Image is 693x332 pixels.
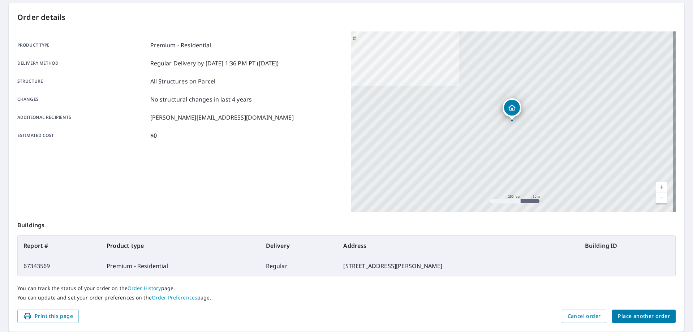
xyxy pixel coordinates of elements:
p: Structure [17,77,147,86]
p: Buildings [17,212,676,235]
p: Premium - Residential [150,41,211,49]
p: Additional recipients [17,113,147,122]
p: You can track the status of your order on the page. [17,285,676,292]
p: All Structures on Parcel [150,77,216,86]
th: Report # [18,236,101,256]
a: Current Level 17, Zoom In [656,182,667,193]
div: Dropped pin, building 1, Residential property, 3628 Wheatfield Cir Byrnes Mill, MO 63051 [503,98,521,121]
th: Product type [101,236,260,256]
td: Premium - Residential [101,256,260,276]
button: Print this page [17,310,79,323]
a: Order Preferences [152,294,197,301]
p: Order details [17,12,676,23]
td: Regular [260,256,338,276]
p: Changes [17,95,147,104]
th: Address [337,236,579,256]
a: Current Level 17, Zoom Out [656,193,667,203]
td: 67343569 [18,256,101,276]
p: Delivery method [17,59,147,68]
th: Delivery [260,236,338,256]
span: Print this page [23,312,73,321]
a: Order History [128,285,161,292]
button: Cancel order [562,310,607,323]
p: No structural changes in last 4 years [150,95,252,104]
p: Product type [17,41,147,49]
button: Place another order [612,310,676,323]
td: [STREET_ADDRESS][PERSON_NAME] [337,256,579,276]
span: Place another order [618,312,670,321]
th: Building ID [579,236,675,256]
p: Estimated cost [17,131,147,140]
p: You can update and set your order preferences on the page. [17,294,676,301]
p: Regular Delivery by [DATE] 1:36 PM PT ([DATE]) [150,59,279,68]
p: $0 [150,131,157,140]
p: [PERSON_NAME][EMAIL_ADDRESS][DOMAIN_NAME] [150,113,294,122]
span: Cancel order [568,312,601,321]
